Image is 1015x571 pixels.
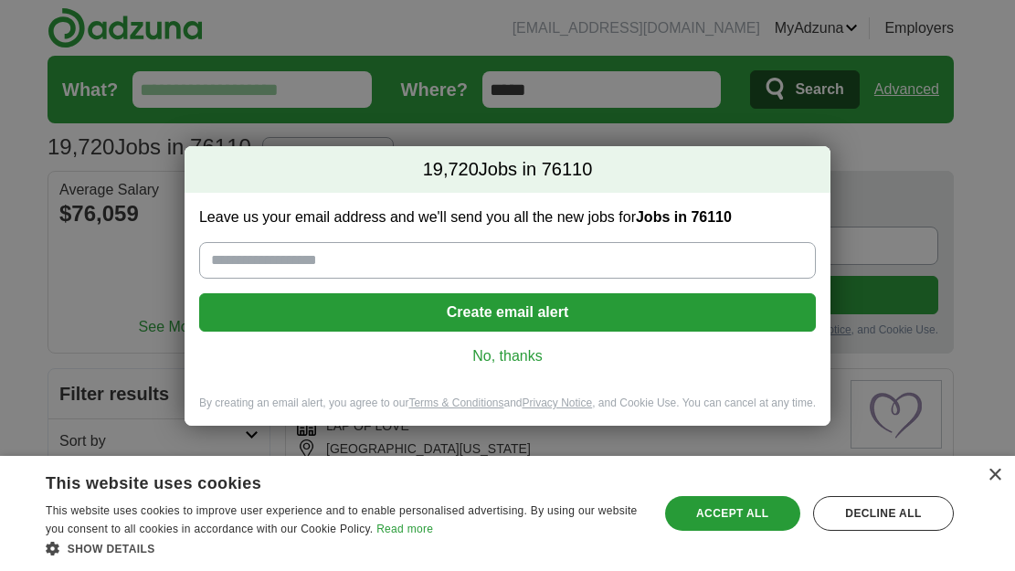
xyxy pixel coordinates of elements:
[376,523,433,535] a: Read more, opens a new window
[423,157,479,183] span: 19,720
[214,346,801,366] a: No, thanks
[523,397,593,409] a: Privacy Notice
[185,396,830,426] div: By creating an email alert, you agree to our and , and Cookie Use. You can cancel at any time.
[46,504,638,535] span: This website uses cookies to improve user experience and to enable personalised advertising. By u...
[408,397,503,409] a: Terms & Conditions
[199,207,816,227] label: Leave us your email address and we'll send you all the new jobs for
[665,496,800,531] div: Accept all
[199,293,816,332] button: Create email alert
[813,496,954,531] div: Decline all
[46,467,595,494] div: This website uses cookies
[68,543,155,555] span: Show details
[185,146,830,194] h2: Jobs in 76110
[636,209,732,225] strong: Jobs in 76110
[46,539,640,557] div: Show details
[988,469,1001,482] div: Close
